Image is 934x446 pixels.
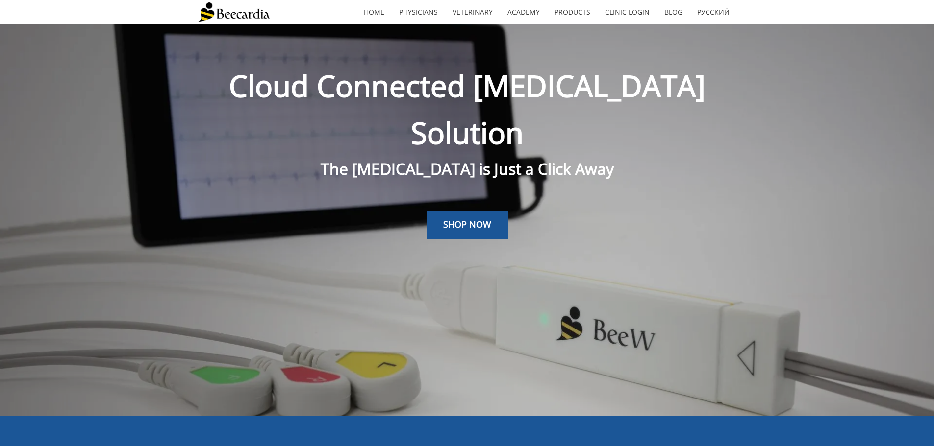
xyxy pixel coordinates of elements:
[356,1,392,23] a: home
[547,1,598,23] a: Products
[321,158,614,179] span: The [MEDICAL_DATA] is Just a Click Away
[598,1,657,23] a: Clinic Login
[657,1,690,23] a: Blog
[427,211,508,239] a: SHOP NOW
[229,66,706,153] span: Cloud Connected [MEDICAL_DATA] Solution
[443,218,491,230] span: SHOP NOW
[392,1,445,23] a: Physicians
[690,1,737,23] a: Русский
[500,1,547,23] a: Academy
[198,2,270,22] img: Beecardia
[445,1,500,23] a: Veterinary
